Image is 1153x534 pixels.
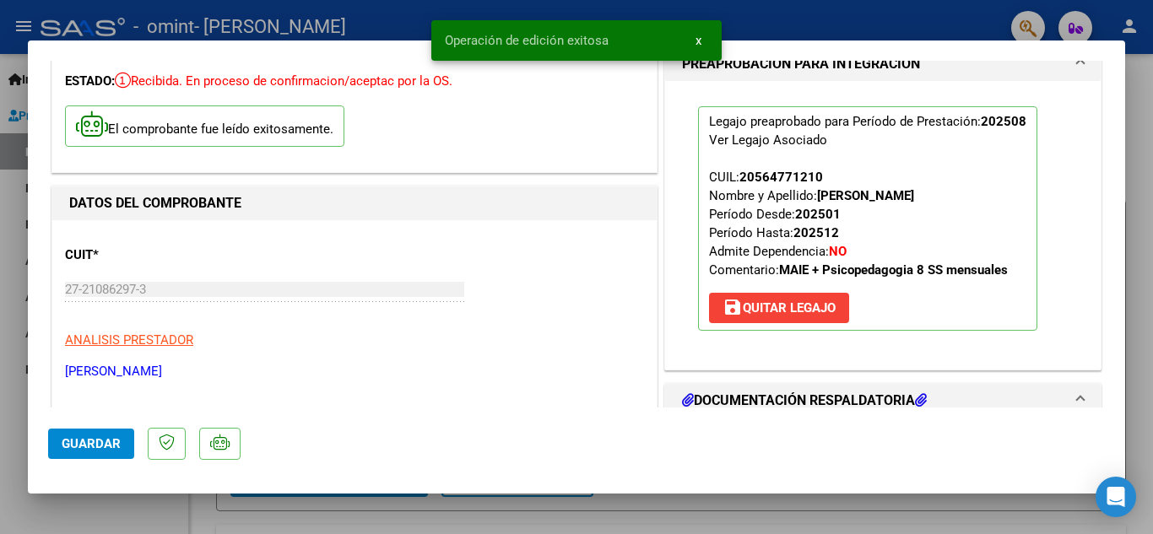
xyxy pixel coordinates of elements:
strong: 202512 [793,225,839,240]
span: ESTADO: [65,73,115,89]
p: CUIT [65,245,239,265]
span: Quitar Legajo [723,300,836,316]
strong: MAIE + Psicopedagogia 8 SS mensuales [779,262,1008,278]
span: Recibida. En proceso de confirmacion/aceptac por la OS. [115,73,452,89]
span: Operación de edición exitosa [445,32,609,49]
span: Comentario: [709,262,1008,278]
mat-expansion-panel-header: DOCUMENTACIÓN RESPALDATORIA [665,384,1101,418]
button: Quitar Legajo [709,293,849,323]
p: Legajo preaprobado para Período de Prestación: [698,106,1037,331]
button: x [682,25,715,56]
span: x [696,33,701,48]
span: Guardar [62,436,121,451]
span: CUIL: Nombre y Apellido: Período Desde: Período Hasta: Admite Dependencia: [709,170,1008,278]
strong: DATOS DEL COMPROBANTE [69,195,241,211]
strong: [PERSON_NAME] [817,188,914,203]
div: Open Intercom Messenger [1096,477,1136,517]
strong: NO [829,244,847,259]
p: [PERSON_NAME] [65,362,644,381]
h1: PREAPROBACIÓN PARA INTEGRACION [682,54,920,74]
p: Area destinado * [65,407,239,426]
p: El comprobante fue leído exitosamente. [65,105,344,147]
mat-expansion-panel-header: PREAPROBACIÓN PARA INTEGRACION [665,47,1101,81]
span: ANALISIS PRESTADOR [65,332,193,348]
div: PREAPROBACIÓN PARA INTEGRACION [665,81,1101,369]
div: Ver Legajo Asociado [709,131,827,149]
strong: 202508 [981,114,1026,129]
div: 20564771210 [739,168,823,186]
strong: 202501 [795,207,841,222]
mat-icon: save [723,297,743,317]
h1: DOCUMENTACIÓN RESPALDATORIA [682,391,927,411]
button: Guardar [48,429,134,459]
